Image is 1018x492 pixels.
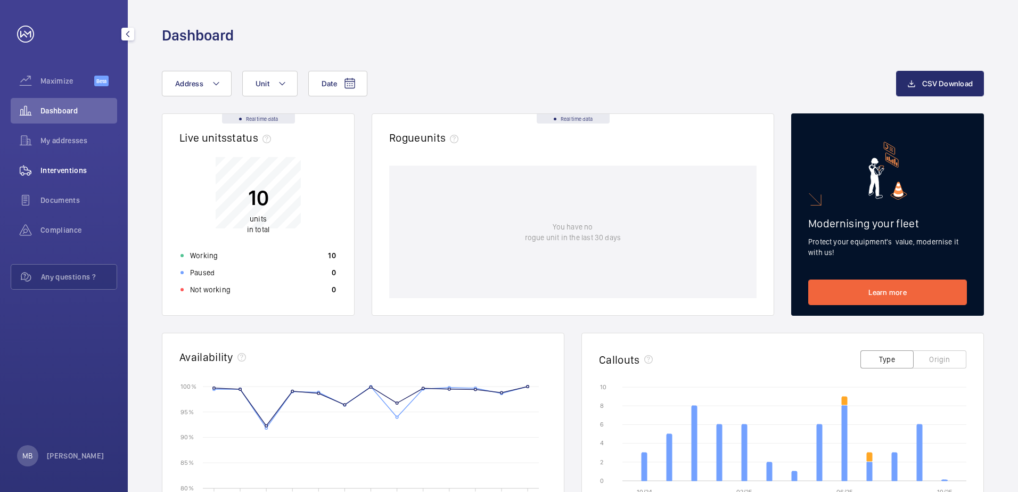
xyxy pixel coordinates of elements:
button: Address [162,71,232,96]
text: 100 % [180,382,196,390]
p: You have no rogue unit in the last 30 days [525,222,621,243]
span: My addresses [40,135,117,146]
button: Type [860,350,914,368]
text: 0 [600,477,604,485]
span: Beta [94,76,109,86]
h2: Live units [179,131,275,144]
p: MB [22,450,32,461]
p: [PERSON_NAME] [47,450,104,461]
h2: Availability [179,350,233,364]
p: 0 [332,267,336,278]
text: 4 [600,439,604,447]
span: CSV Download [922,79,973,88]
span: Interventions [40,165,117,176]
button: Unit [242,71,298,96]
h2: Callouts [599,353,640,366]
span: status [227,131,275,144]
span: Dashboard [40,105,117,116]
text: 10 [600,383,606,391]
p: Paused [190,267,215,278]
img: marketing-card.svg [868,142,907,200]
span: Any questions ? [41,272,117,282]
div: Real time data [537,114,610,124]
text: 95 % [180,408,194,415]
span: Date [322,79,337,88]
h1: Dashboard [162,26,234,45]
span: Unit [256,79,269,88]
button: Date [308,71,367,96]
span: Documents [40,195,117,206]
button: Origin [913,350,966,368]
text: 2 [600,458,603,466]
text: 90 % [180,433,194,441]
p: Not working [190,284,231,295]
p: 10 [328,250,336,261]
span: Address [175,79,203,88]
span: Compliance [40,225,117,235]
text: 8 [600,402,604,409]
div: Real time data [222,114,295,124]
button: CSV Download [896,71,984,96]
span: Maximize [40,76,94,86]
span: units [250,215,267,223]
text: 80 % [180,484,194,491]
h2: Modernising your fleet [808,217,967,230]
p: in total [247,214,269,235]
p: Working [190,250,218,261]
text: 85 % [180,459,194,466]
p: Protect your equipment's value, modernise it with us! [808,236,967,258]
text: 6 [600,421,604,428]
h2: Rogue [389,131,463,144]
p: 10 [247,184,269,211]
a: Learn more [808,280,967,305]
span: units [421,131,463,144]
p: 0 [332,284,336,295]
